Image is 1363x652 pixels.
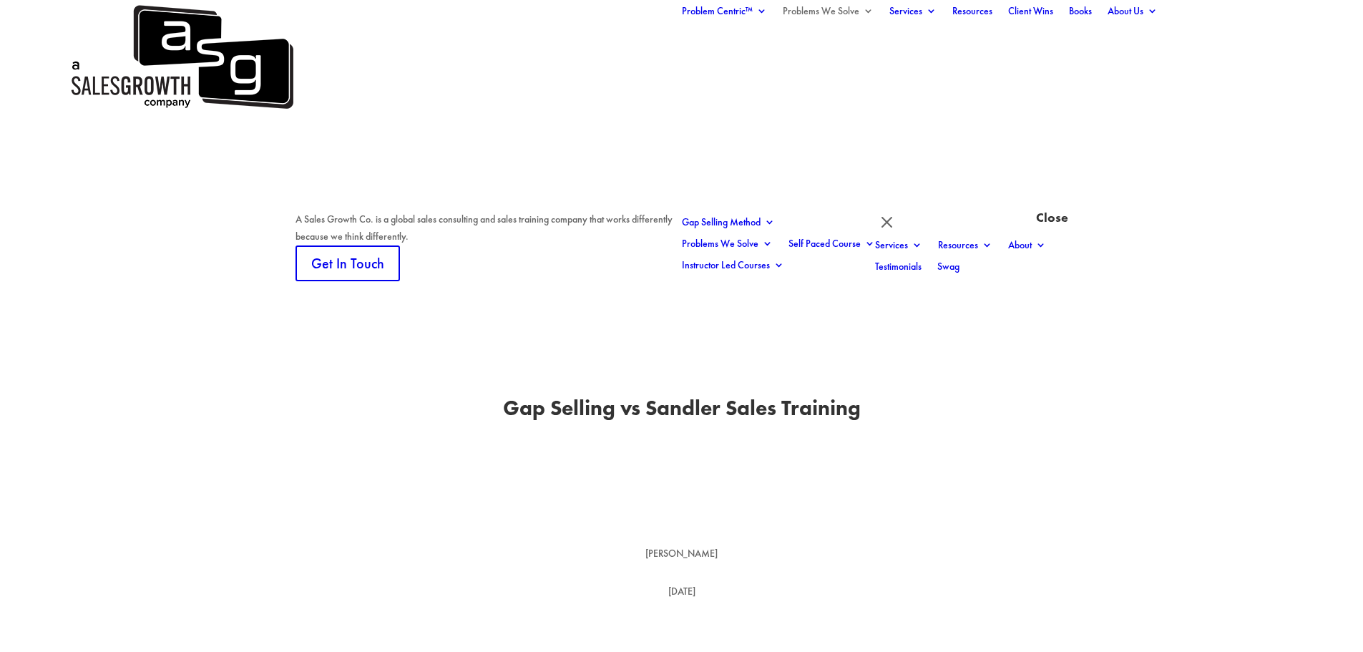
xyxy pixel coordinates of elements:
[1008,6,1053,21] a: Client Wins
[295,245,400,281] a: Get In Touch
[875,261,922,277] a: Testimonials
[682,6,767,21] a: Problem Centric™
[783,6,874,21] a: Problems We Solve
[937,261,959,277] a: Swag
[68,104,293,117] a: A Sales Growth Company Logo
[952,6,992,21] a: Resources
[875,240,922,256] a: Services
[682,217,775,233] a: Gap Selling Method
[295,545,1068,563] div: [PERSON_NAME]
[1008,240,1046,256] a: About
[938,240,992,256] a: Resources
[875,211,899,234] span: M
[295,211,682,245] div: A Sales Growth Co. is a global sales consulting and sales training company that works differently...
[788,238,875,254] a: Self Paced Course
[295,583,1068,600] div: [DATE]
[1036,209,1068,225] span: Close
[295,397,1068,426] h1: Gap Selling vs Sandler Sales Training
[1108,6,1158,21] a: About Us
[1069,6,1092,21] a: Books
[682,260,784,276] a: Instructor Led Courses
[889,6,937,21] a: Services
[682,238,773,254] a: Problems We Solve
